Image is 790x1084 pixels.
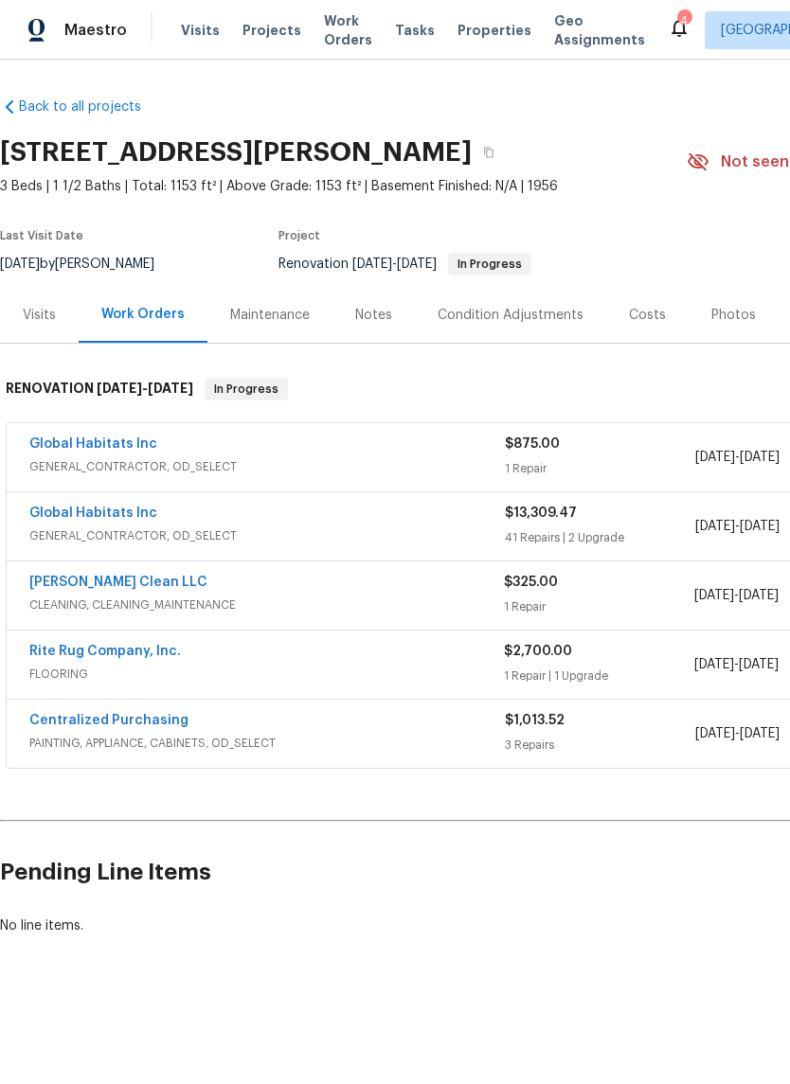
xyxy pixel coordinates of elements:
div: Condition Adjustments [438,306,584,325]
div: 3 Repairs [505,736,695,755]
span: [DATE] [739,658,779,671]
span: $13,309.47 [505,506,577,520]
button: Copy Address [472,135,506,169]
span: [DATE] [739,589,779,602]
span: [DATE] [694,658,734,671]
div: 4 [677,11,691,30]
span: [DATE] [740,727,780,740]
div: Photos [711,306,756,325]
span: Tasks [395,24,435,37]
span: In Progress [206,380,286,399]
span: Maestro [64,21,127,40]
span: Project [278,230,320,241]
span: Properties [458,21,531,40]
span: [DATE] [740,451,780,464]
a: Global Habitats Inc [29,437,157,451]
span: $1,013.52 [505,714,565,727]
h6: RENOVATION [6,378,193,400]
div: 1 Repair | 1 Upgrade [504,666,693,685]
span: [DATE] [97,382,142,395]
span: - [694,655,779,674]
span: - [97,382,193,395]
span: - [695,517,780,536]
div: Costs [629,306,666,325]
span: [DATE] [397,258,437,271]
div: 41 Repairs | 2 Upgrade [505,528,695,547]
span: Work Orders [324,11,372,49]
span: $2,700.00 [504,645,572,658]
span: GENERAL_CONTRACTOR, OD_SELECT [29,526,505,545]
span: PAINTING, APPLIANCE, CABINETS, OD_SELECT [29,734,505,753]
span: - [695,448,780,467]
a: Global Habitats Inc [29,506,157,520]
div: Visits [23,306,56,325]
span: [DATE] [352,258,392,271]
span: - [352,258,437,271]
span: [DATE] [740,520,780,533]
span: - [694,586,779,605]
span: Geo Assignments [554,11,645,49]
span: [DATE] [695,727,735,740]
span: In Progress [450,258,530,270]
span: CLEANING, CLEANING_MAINTENANCE [29,595,504,614]
span: Projects [242,21,301,40]
div: Maintenance [230,306,310,325]
span: $325.00 [504,576,558,589]
a: Rite Rug Company, Inc. [29,645,181,658]
a: [PERSON_NAME] Clean LLC [29,576,207,589]
span: [DATE] [694,589,734,602]
span: Visits [181,21,220,40]
div: 1 Repair [504,597,693,616]
a: Centralized Purchasing [29,714,189,727]
div: 1 Repair [505,459,695,478]
span: $875.00 [505,437,560,451]
span: [DATE] [695,520,735,533]
span: [DATE] [148,382,193,395]
span: Renovation [278,258,531,271]
span: FLOORING [29,665,504,684]
span: GENERAL_CONTRACTOR, OD_SELECT [29,457,505,476]
div: Notes [355,306,392,325]
span: [DATE] [695,451,735,464]
span: - [695,724,780,743]
div: Work Orders [101,305,185,324]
